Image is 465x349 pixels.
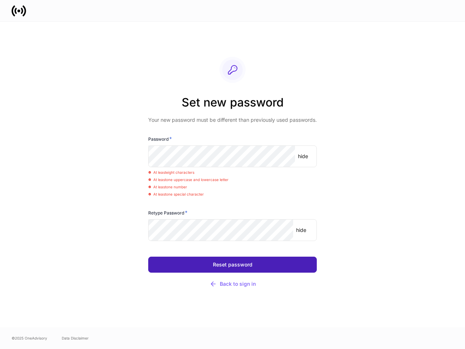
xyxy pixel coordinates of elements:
[210,280,256,288] div: Back to sign in
[148,185,187,189] span: At least one number
[148,135,172,143] h6: Password
[148,95,317,116] h2: Set new password
[12,335,47,341] span: © 2025 OneAdvisory
[148,177,229,182] span: At least one uppercase and lowercase letter
[148,276,317,292] button: Back to sign in
[62,335,89,341] a: Data Disclaimer
[296,226,306,234] p: hide
[148,257,317,273] button: Reset password
[213,262,252,267] div: Reset password
[148,116,317,124] p: Your new password must be different than previously used passwords.
[148,192,204,196] span: At least one special character
[148,170,194,174] span: At least eight characters
[298,153,308,160] p: hide
[148,209,187,216] h6: Retype Password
